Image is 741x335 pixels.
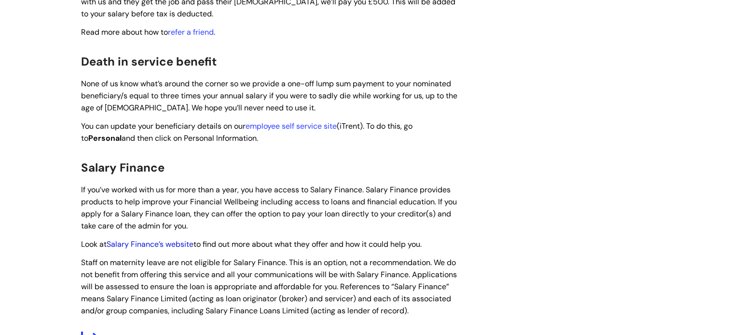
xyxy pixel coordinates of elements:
span: Personal [88,133,122,143]
span: If you’ve worked with us for more than a year, you have access to Salary Finance. Salary Finance ... [81,185,457,230]
span: Read more about how to . [81,27,215,37]
span: Salary Finance [81,160,165,175]
span: Death in service benefit [81,54,217,69]
span: Look at to find out more about what they offer and how it could help you. [81,239,422,249]
a: refer a friend [168,27,214,37]
span: Staff on maternity leave are not eligible for Salary Finance. This is an option, not a recommenda... [81,257,457,315]
span: None of us know what’s around the corner so we provide a one-off lump sum payment to your nominat... [81,79,457,113]
span: and then click on Personal Information. [122,133,258,143]
a: employee self service site [246,121,337,131]
span: You can update your beneficiary details on our (iTrent). To do this, go to [81,121,412,143]
a: Salary Finance’s website [107,239,193,249]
